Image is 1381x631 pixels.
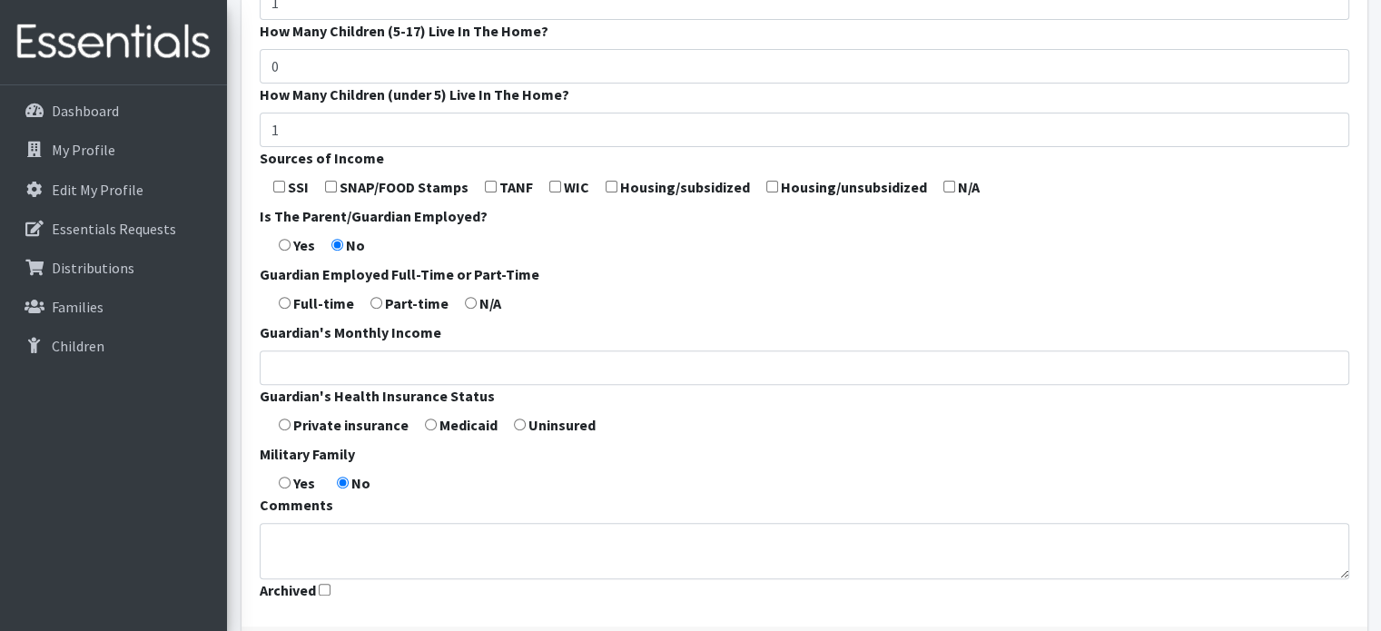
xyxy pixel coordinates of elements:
[52,298,104,316] p: Families
[52,259,134,277] p: Distributions
[52,181,143,199] p: Edit My Profile
[7,250,220,286] a: Distributions
[52,220,176,238] p: Essentials Requests
[499,176,533,198] label: TANF
[260,321,441,343] label: Guardian's Monthly Income
[385,292,449,314] label: Part-time
[528,414,596,436] label: Uninsured
[564,176,589,198] label: WIC
[260,20,548,42] label: How Many Children (5-17) Live In The Home?
[958,176,980,198] label: N/A
[260,443,355,465] label: Military Family
[260,147,384,169] label: Sources of Income
[260,84,569,105] label: How Many Children (under 5) Live In The Home?
[7,12,220,73] img: HumanEssentials
[293,414,409,436] label: Private insurance
[52,141,115,159] p: My Profile
[781,176,927,198] label: Housing/unsubsidized
[7,93,220,129] a: Dashboard
[346,234,365,256] label: No
[439,414,498,436] label: Medicaid
[260,494,333,516] label: Comments
[293,292,354,314] label: Full-time
[260,385,495,407] label: Guardian's Health Insurance Status
[52,102,119,120] p: Dashboard
[7,289,220,325] a: Families
[288,176,309,198] label: SSI
[7,172,220,208] a: Edit My Profile
[260,579,316,601] label: Archived
[52,337,104,355] p: Children
[7,328,220,364] a: Children
[293,474,315,492] strong: Yes
[479,292,501,314] label: N/A
[7,211,220,247] a: Essentials Requests
[293,234,315,256] label: Yes
[260,263,539,285] label: Guardian Employed Full-Time or Part-Time
[620,176,750,198] label: Housing/subsidized
[260,205,488,227] label: Is The Parent/Guardian Employed?
[351,474,370,492] strong: No
[7,132,220,168] a: My Profile
[340,176,469,198] label: SNAP/FOOD Stamps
